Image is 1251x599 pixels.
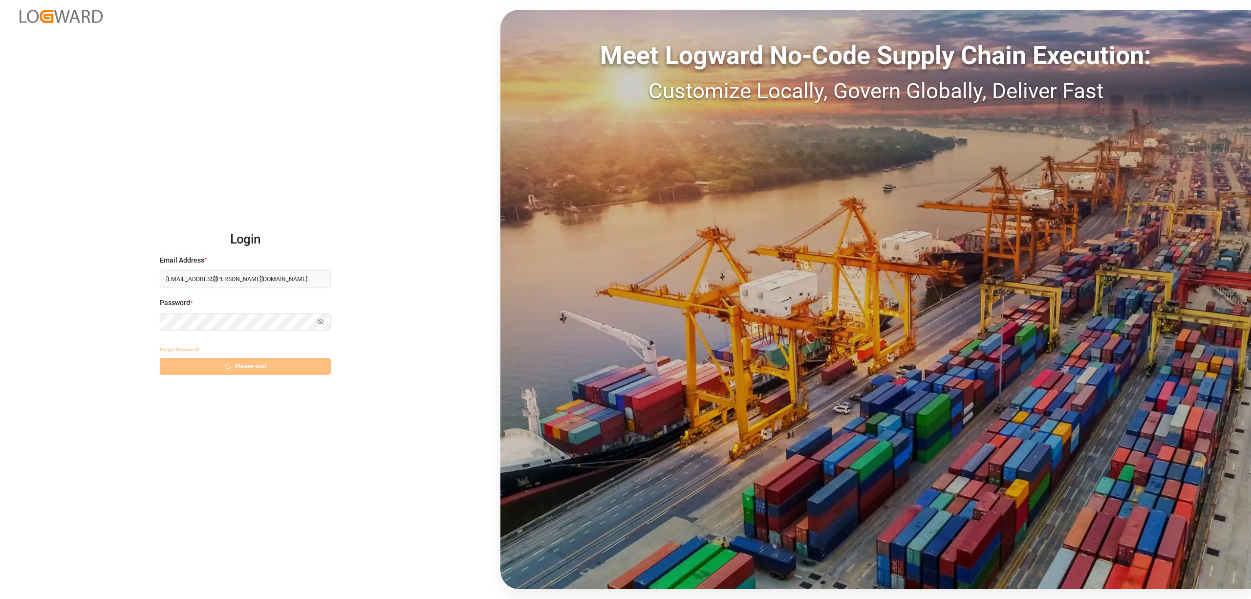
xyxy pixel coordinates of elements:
[500,75,1251,107] div: Customize Locally, Govern Globally, Deliver Fast
[160,298,190,308] span: Password
[160,255,204,266] span: Email Address
[500,37,1251,75] div: Meet Logward No-Code Supply Chain Execution:
[20,10,103,23] img: Logward_new_orange.png
[160,224,331,255] h2: Login
[160,270,331,288] input: Enter your email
